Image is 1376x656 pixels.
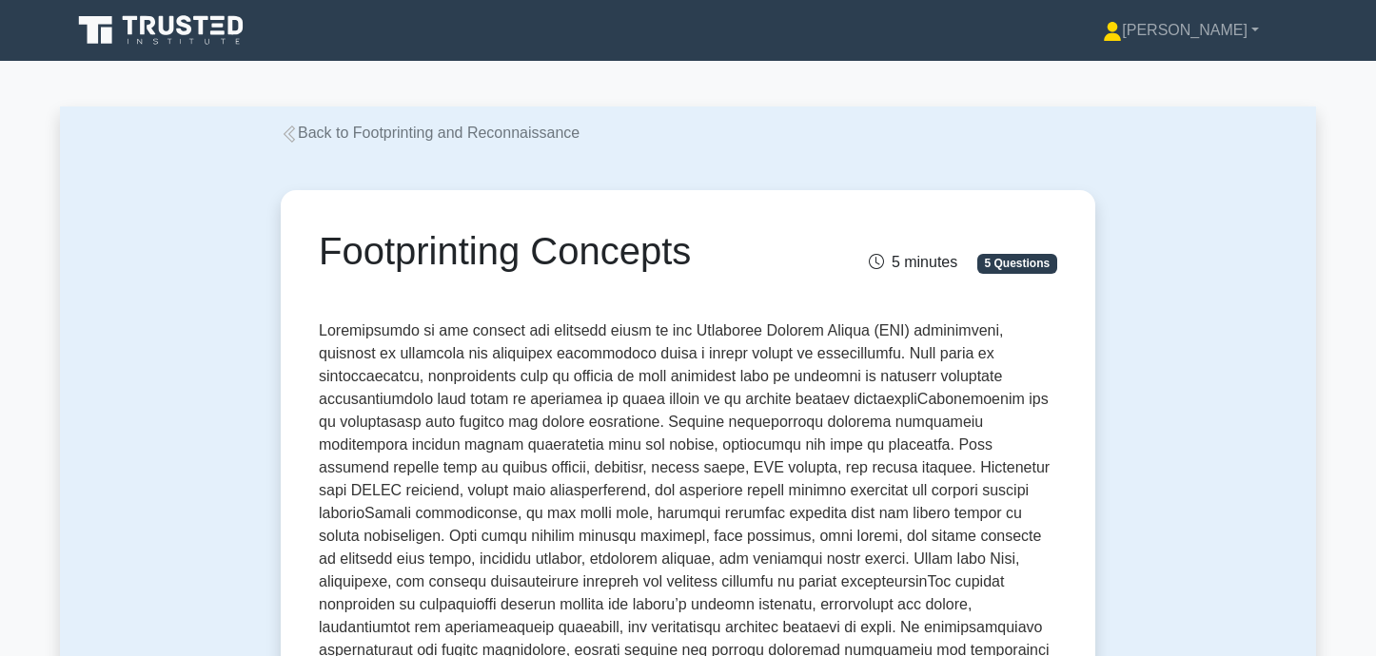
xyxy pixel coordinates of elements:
a: Back to Footprinting and Reconnaissance [281,125,580,141]
a: [PERSON_NAME] [1057,11,1305,49]
span: 5 minutes [869,254,957,270]
h1: Footprinting Concepts [319,228,803,274]
span: 5 Questions [977,254,1057,273]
